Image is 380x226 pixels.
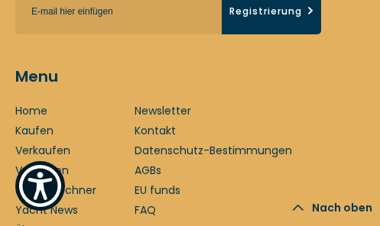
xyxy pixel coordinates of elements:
[15,123,54,139] a: Kaufen
[15,103,47,119] a: Home
[15,202,78,218] a: Yacht News
[135,182,180,199] a: EU funds
[15,65,365,88] h5: Menu
[135,123,176,139] a: Kontakt
[284,189,380,226] button: Nach oben
[15,143,70,159] a: Verkaufen
[135,163,161,179] a: AGBs
[135,202,156,218] a: FAQ
[135,103,191,119] a: Newsletter
[135,143,292,159] a: Datenschutz-Bestimmungen
[15,163,69,179] a: Verwalten
[15,161,65,211] button: Show Accessibility Preferences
